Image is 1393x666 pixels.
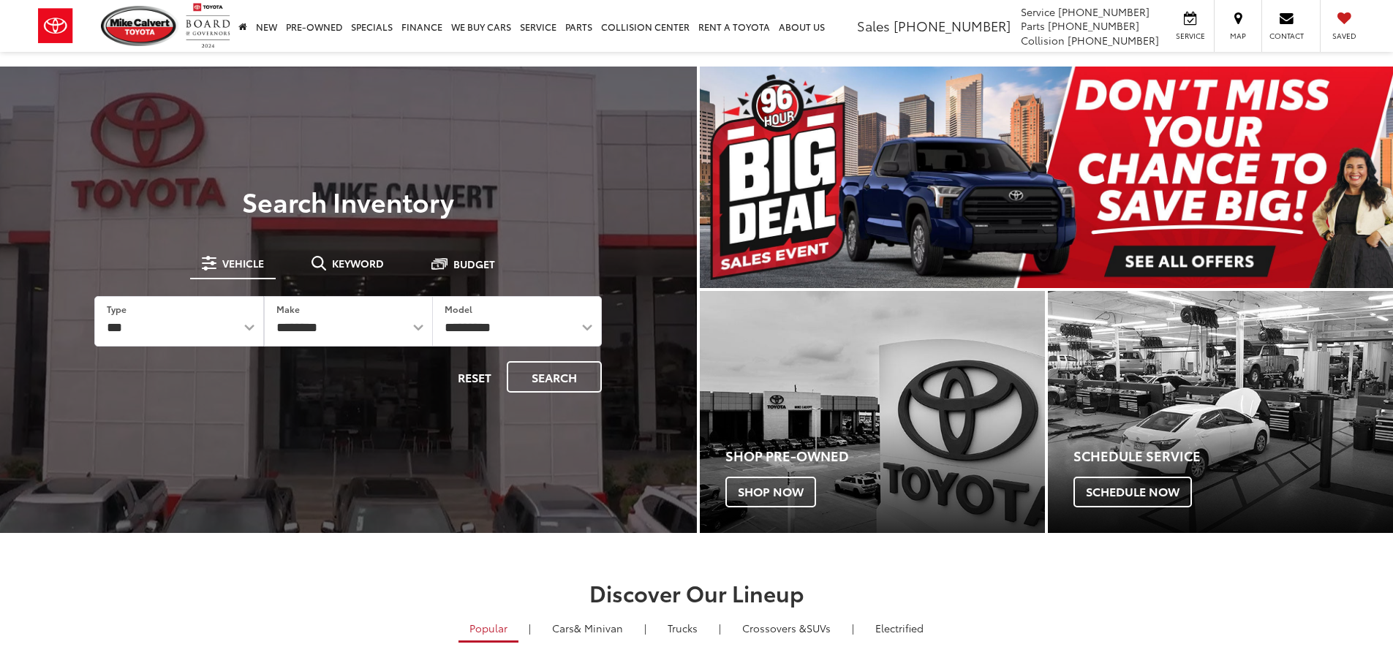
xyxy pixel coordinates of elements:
[848,621,858,635] li: |
[1021,4,1055,19] span: Service
[731,616,842,640] a: SUVs
[657,616,709,640] a: Trucks
[864,616,935,640] a: Electrified
[1048,291,1393,533] a: Schedule Service Schedule Now
[222,258,264,268] span: Vehicle
[525,621,535,635] li: |
[894,16,1011,35] span: [PHONE_NUMBER]
[458,616,518,643] a: Popular
[1269,31,1304,41] span: Contact
[574,621,623,635] span: & Minivan
[1068,33,1159,48] span: [PHONE_NUMBER]
[445,361,504,393] button: Reset
[715,621,725,635] li: |
[641,621,650,635] li: |
[107,303,127,315] label: Type
[541,616,634,640] a: Cars
[725,449,1045,463] h4: Shop Pre-Owned
[453,259,495,269] span: Budget
[1058,4,1149,19] span: [PHONE_NUMBER]
[1048,18,1139,33] span: [PHONE_NUMBER]
[700,291,1045,533] div: Toyota
[61,186,635,216] h3: Search Inventory
[1073,449,1393,463] h4: Schedule Service
[1222,31,1254,41] span: Map
[700,291,1045,533] a: Shop Pre-Owned Shop Now
[1021,33,1065,48] span: Collision
[1073,477,1192,507] span: Schedule Now
[1021,18,1045,33] span: Parts
[742,621,807,635] span: Crossovers &
[445,303,472,315] label: Model
[332,258,384,268] span: Keyword
[276,303,300,315] label: Make
[1048,291,1393,533] div: Toyota
[181,580,1212,605] h2: Discover Our Lineup
[101,6,178,46] img: Mike Calvert Toyota
[1174,31,1207,41] span: Service
[1328,31,1360,41] span: Saved
[857,16,890,35] span: Sales
[507,361,602,393] button: Search
[725,477,816,507] span: Shop Now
